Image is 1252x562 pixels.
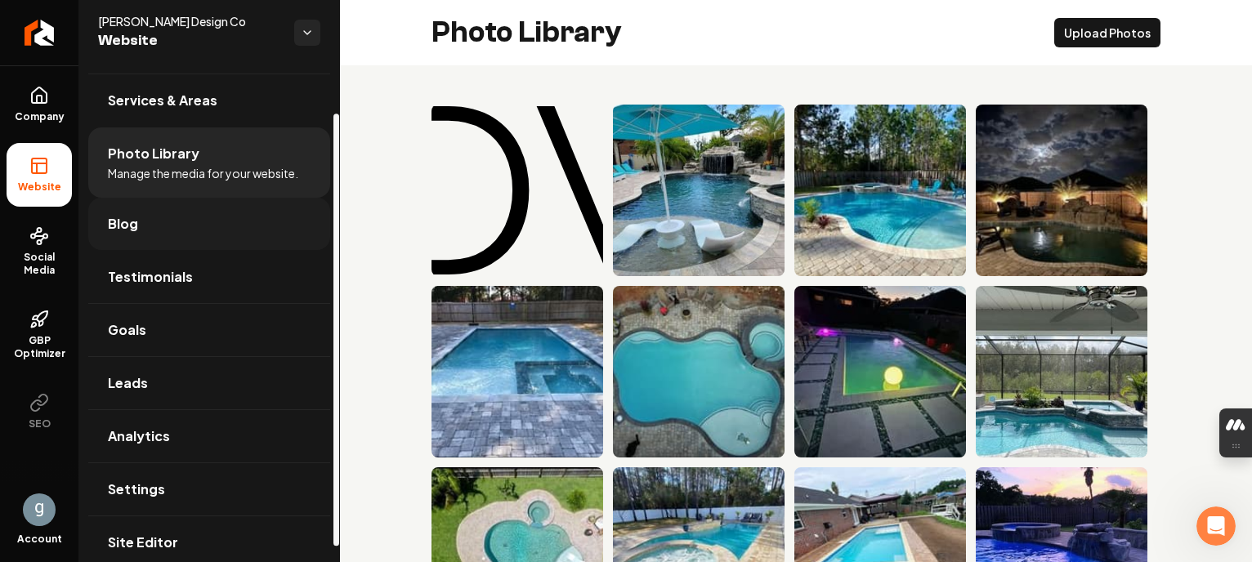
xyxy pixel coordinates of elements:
a: Settings [88,463,330,515]
span: GBP Optimizer [7,334,72,360]
button: SEO [7,380,72,444]
span: Photo Library [108,144,199,163]
a: Services & Areas [88,74,330,127]
img: godwindesignco Godwin [23,493,56,526]
h2: Photo Library [431,16,622,49]
span: Social Media [7,251,72,277]
a: Company [7,73,72,136]
span: Manage the media for your website. [108,165,298,181]
img: No alt text set for this photo [613,286,785,457]
img: No alt text set for this photo [794,286,966,457]
a: Goals [88,304,330,356]
span: Site Editor [108,533,178,552]
span: Services & Areas [108,91,217,110]
iframe: Intercom live chat [1196,506,1236,546]
span: SEO [22,417,57,430]
a: Leads [88,357,330,409]
img: No alt text set for this photo [976,286,1147,457]
img: No alt text set for this photo [976,105,1147,276]
span: Blog [108,214,138,234]
span: Testimonials [108,267,193,287]
span: Account [17,533,62,546]
a: GBP Optimizer [7,297,72,373]
span: Website [98,29,281,52]
span: Goals [108,320,146,340]
a: Analytics [88,410,330,462]
img: No alt text set for this photo [431,286,603,457]
img: No alt text set for this photo [613,105,785,276]
span: [PERSON_NAME] Design Co [98,13,281,29]
a: Social Media [7,213,72,290]
a: Blog [88,198,330,250]
span: Analytics [108,426,170,446]
span: Website [11,181,68,194]
button: Open user button [23,493,56,526]
img: Rebolt Logo [25,20,55,46]
button: Upload Photos [1054,18,1160,47]
img: No alt text set for this photo [431,105,603,276]
img: No alt text set for this photo [794,105,966,276]
span: Company [8,110,71,123]
span: Leads [108,373,148,393]
span: Settings [108,479,165,499]
a: Testimonials [88,251,330,303]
